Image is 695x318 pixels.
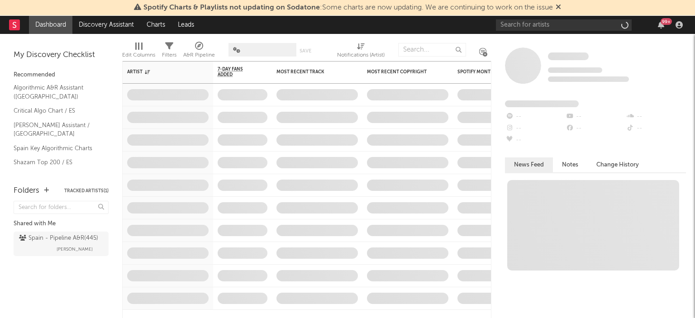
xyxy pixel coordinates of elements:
div: Filters [162,38,176,65]
button: Notes [553,157,587,172]
div: Spotify Monthly Listeners [457,69,525,75]
a: Discovery Assistant [72,16,140,34]
span: Dismiss [556,4,561,11]
span: Tracking Since: [DATE] [548,67,602,73]
button: Save [300,48,311,53]
span: [PERSON_NAME] [57,244,93,255]
div: My Discovery Checklist [14,50,109,61]
a: [PERSON_NAME] Assistant / [GEOGRAPHIC_DATA] [14,120,100,139]
div: Edit Columns [122,38,155,65]
span: Spotify Charts & Playlists not updating on Sodatone [143,4,320,11]
div: Notifications (Artist) [337,50,385,61]
button: News Feed [505,157,553,172]
span: : Some charts are now updating. We are continuing to work on the issue [143,4,553,11]
input: Search for artists [496,19,632,31]
div: A&R Pipeline [183,38,215,65]
a: Dashboard [29,16,72,34]
div: Artist [127,69,195,75]
div: Recommended [14,70,109,81]
div: A&R Pipeline [183,50,215,61]
div: Filters [162,50,176,61]
a: Spain Key Algorithmic Charts [14,143,100,153]
span: Fans Added by Platform [505,100,579,107]
a: Spain - Pipeline A&R(445)[PERSON_NAME] [14,232,109,256]
div: -- [565,123,625,134]
div: Notifications (Artist) [337,38,385,65]
div: Most Recent Copyright [367,69,435,75]
div: -- [565,111,625,123]
span: Some Artist [548,52,589,60]
button: Tracked Artists(1) [64,189,109,193]
button: 99+ [658,21,664,28]
div: -- [505,111,565,123]
div: Shared with Me [14,218,109,229]
div: -- [505,134,565,146]
a: Critical Algo Chart / ES [14,106,100,116]
button: Change History [587,157,648,172]
div: Most Recent Track [276,69,344,75]
div: -- [626,123,686,134]
a: Algorithmic A&R Assistant ([GEOGRAPHIC_DATA]) [14,83,100,101]
div: Folders [14,185,39,196]
div: Edit Columns [122,50,155,61]
div: Spain - Pipeline A&R ( 445 ) [19,233,98,244]
div: -- [626,111,686,123]
span: 7-Day Fans Added [218,66,254,77]
a: Charts [140,16,171,34]
a: Shazam Top 200 / ES [14,157,100,167]
input: Search for folders... [14,201,109,214]
a: Some Artist [548,52,589,61]
a: Leads [171,16,200,34]
span: 0 fans last week [548,76,629,82]
div: 99 + [661,18,672,25]
div: -- [505,123,565,134]
input: Search... [398,43,466,57]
